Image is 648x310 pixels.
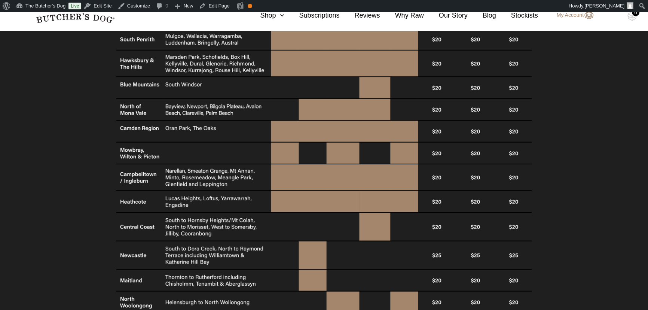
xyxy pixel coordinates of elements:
a: Subscriptions [284,10,339,21]
a: Reviews [339,10,380,21]
img: TBD_Cart-Empty.png [627,11,637,21]
span: [PERSON_NAME] [584,3,624,9]
a: Shop [245,10,284,21]
a: Why Raw [380,10,424,21]
a: Blog [468,10,496,21]
a: Our Story [424,10,468,21]
a: My Account [549,11,593,20]
div: 0 [632,9,639,16]
a: Stockists [496,10,538,21]
div: OK [248,4,252,8]
a: Live [68,3,81,9]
